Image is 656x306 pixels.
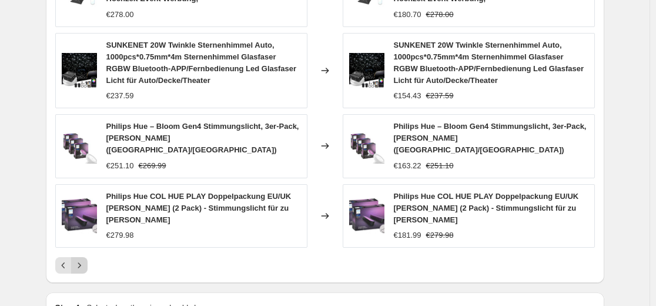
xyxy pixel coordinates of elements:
span: Philips Hue – Bloom Gen4 Stimmungslicht, 3er-Pack, [PERSON_NAME] ([GEOGRAPHIC_DATA]/[GEOGRAPHIC_D... [394,122,587,154]
nav: Pagination [55,257,88,274]
img: 716BW93rvIL_80x.jpg [62,53,97,88]
strike: €278.00 [426,9,454,21]
strike: €251.10 [426,160,454,172]
div: €163.22 [394,160,421,172]
span: SUNKENET 20W Twinkle Sternenhimmel Auto, 1000pcs*0.75mm*4m Sternenhimmel Glasfaser RGBW Bluetooth... [394,41,584,85]
strike: €237.59 [426,90,454,102]
div: €251.10 [106,160,134,172]
div: €237.59 [106,90,134,102]
img: 71aKGcAQqVS_80x.jpg [62,128,97,164]
div: €181.99 [394,229,421,241]
img: 61dMlstoTtL_80x.jpg [349,198,384,234]
strike: €269.99 [139,160,166,172]
div: €154.43 [394,90,421,102]
div: €279.98 [106,229,134,241]
div: €278.00 [106,9,134,21]
span: SUNKENET 20W Twinkle Sternenhimmel Auto, 1000pcs*0.75mm*4m Sternenhimmel Glasfaser RGBW Bluetooth... [106,41,297,85]
button: Previous [55,257,72,274]
button: Next [71,257,88,274]
span: Philips Hue COL HUE PLAY Doppelpackung EU/UK [PERSON_NAME] (2 Pack) - Stimmungslicht für zu [PERS... [106,192,292,224]
img: 61dMlstoTtL_80x.jpg [62,198,97,234]
span: Philips Hue – Bloom Gen4 Stimmungslicht, 3er-Pack, [PERSON_NAME] ([GEOGRAPHIC_DATA]/[GEOGRAPHIC_D... [106,122,299,154]
strike: €279.98 [426,229,454,241]
img: 716BW93rvIL_80x.jpg [349,53,384,88]
span: Philips Hue COL HUE PLAY Doppelpackung EU/UK [PERSON_NAME] (2 Pack) - Stimmungslicht für zu [PERS... [394,192,579,224]
img: 71aKGcAQqVS_80x.jpg [349,128,384,164]
div: €180.70 [394,9,421,21]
